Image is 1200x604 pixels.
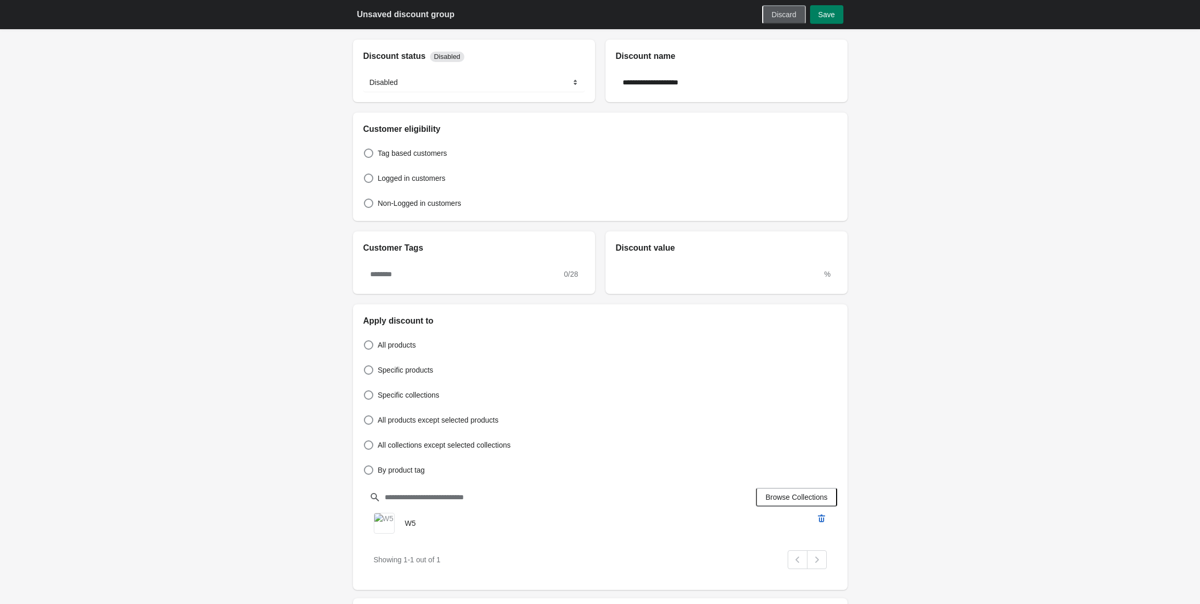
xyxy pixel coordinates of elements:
[363,123,837,135] h2: Customer eligibility
[818,10,835,19] span: Save
[616,50,837,63] h2: Discount name
[378,173,446,183] span: Logged in customers
[772,10,796,19] span: Discard
[765,493,827,501] span: Browse Collections
[374,513,394,533] img: W5
[824,268,830,280] div: %
[812,509,831,528] button: remove W5’s product
[378,198,461,208] span: Non-Logged in customers
[378,440,511,450] span: All collections except selected collections
[363,242,585,254] h2: Customer Tags
[378,148,447,158] span: Tag based customers
[378,465,425,475] span: By product tag
[788,550,827,569] nav: Pagination
[363,315,837,327] h2: Apply discount to
[810,5,843,24] button: Save
[756,488,837,507] button: Browse Collections
[616,242,837,254] h2: Discount value
[405,519,416,527] span: W5
[434,53,461,61] span: Disabled
[762,5,805,24] button: Discard
[374,556,440,564] span: Showing 1 - 1 out of 1
[378,390,439,400] span: Specific collections
[378,340,416,350] span: All products
[378,365,434,375] span: Specific products
[378,415,499,425] span: All products except selected products
[363,50,426,63] h2: Discount status
[357,8,455,21] h2: Unsaved discount group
